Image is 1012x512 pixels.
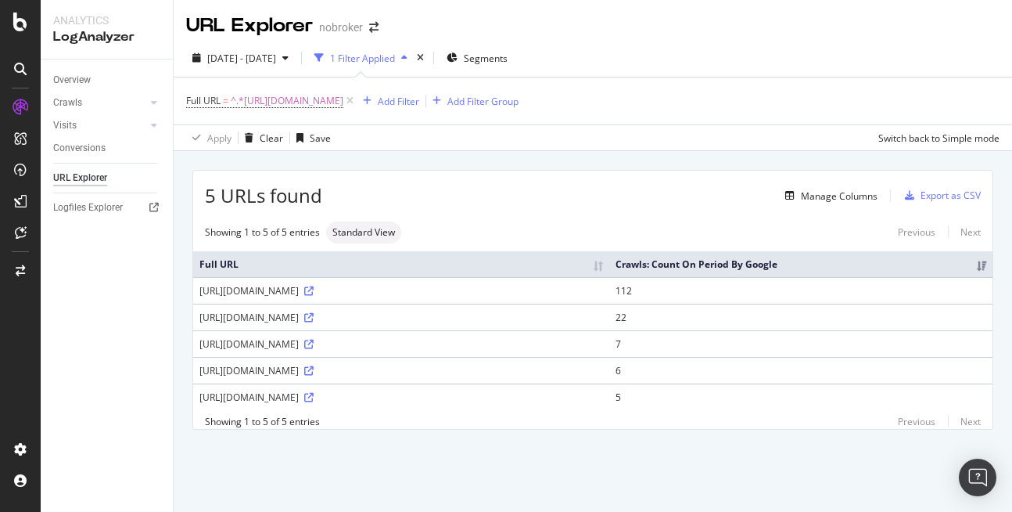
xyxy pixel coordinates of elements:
div: nobroker [319,20,363,35]
button: 1 Filter Applied [308,45,414,70]
a: Overview [53,72,162,88]
div: arrow-right-arrow-left [369,22,379,33]
div: Save [310,132,331,145]
div: Add Filter Group [447,95,519,108]
div: Visits [53,117,77,134]
div: Crawls [53,95,82,111]
span: = [223,94,228,107]
td: 112 [609,277,992,304]
span: Full URL [186,94,221,107]
button: [DATE] - [DATE] [186,45,295,70]
button: Save [290,125,331,150]
div: Switch back to Simple mode [878,132,999,145]
td: 7 [609,330,992,357]
span: [DATE] - [DATE] [207,52,276,65]
span: Standard View [332,228,395,237]
div: [URL][DOMAIN_NAME] [199,364,603,377]
div: [URL][DOMAIN_NAME] [199,391,603,404]
div: times [414,50,427,66]
div: Clear [260,132,283,145]
div: [URL][DOMAIN_NAME] [199,284,603,297]
div: Open Intercom Messenger [959,459,996,496]
a: Logfiles Explorer [53,200,162,216]
a: Crawls [53,95,146,111]
span: 5 URLs found [205,182,322,209]
div: LogAnalyzer [53,28,160,46]
div: Analytics [53,13,160,28]
button: Clear [239,125,283,150]
div: Showing 1 to 5 of 5 entries [205,225,320,239]
button: Switch back to Simple mode [872,125,999,150]
div: Export as CSV [920,189,981,202]
div: Logfiles Explorer [53,200,123,216]
a: Visits [53,117,146,134]
th: Crawls: Count On Period By Google: activate to sort column ascending [609,251,992,277]
button: Apply [186,125,231,150]
div: Showing 1 to 5 of 5 entries [205,415,320,428]
td: 6 [609,357,992,384]
button: Export as CSV [899,183,981,208]
div: [URL][DOMAIN_NAME] [199,337,603,351]
button: Segments [440,45,514,70]
span: ^.*[URL][DOMAIN_NAME] [231,90,343,112]
button: Add Filter Group [426,92,519,110]
td: 22 [609,304,992,330]
span: Segments [464,52,508,65]
div: Apply [207,132,231,145]
div: [URL][DOMAIN_NAME] [199,311,603,324]
a: URL Explorer [53,170,162,186]
div: Manage Columns [801,189,877,203]
div: Conversions [53,140,106,157]
th: Full URL: activate to sort column ascending [193,251,609,277]
button: Add Filter [357,92,419,110]
div: Add Filter [378,95,419,108]
div: neutral label [326,222,401,243]
div: URL Explorer [53,170,107,186]
a: Conversions [53,140,162,157]
div: 1 Filter Applied [330,52,395,65]
div: URL Explorer [186,13,313,39]
td: 5 [609,384,992,410]
button: Manage Columns [779,186,877,205]
div: Overview [53,72,91,88]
